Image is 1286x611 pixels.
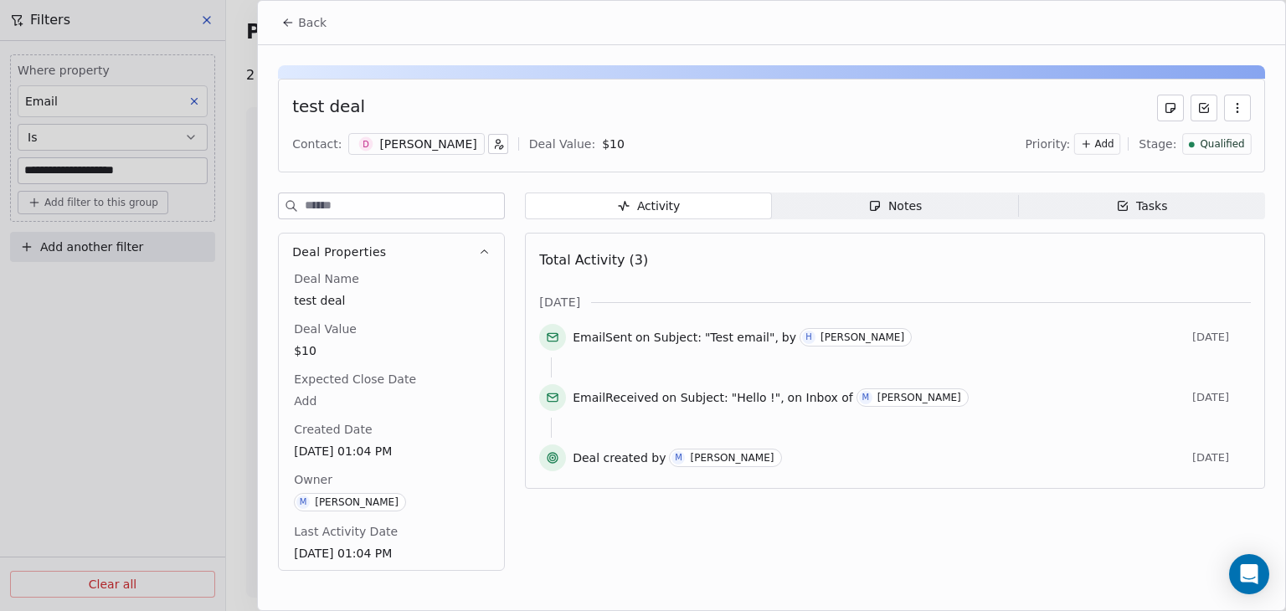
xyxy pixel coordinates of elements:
span: [DATE] 01:04 PM [294,443,489,460]
span: D [359,137,373,151]
div: Tasks [1116,198,1168,215]
button: Deal Properties [279,234,504,270]
div: H [805,331,812,344]
span: " Hello ! ", [732,389,784,406]
span: [DATE] 01:04 PM [294,545,489,562]
div: Open Intercom Messenger [1229,554,1269,594]
span: test deal [294,292,489,309]
span: Last Activity Date [291,523,401,540]
span: by [782,329,796,346]
span: Qualified [1201,137,1245,151]
span: Email Sent [573,329,632,346]
span: Deal Name [291,270,363,287]
div: [PERSON_NAME] [820,331,904,343]
div: M [862,391,869,404]
span: on Subject: [635,329,702,346]
div: Notes [868,198,922,215]
span: Expected Close Date [291,371,419,388]
div: [PERSON_NAME] [877,392,961,403]
span: Email Received [573,389,659,406]
div: test deal [292,95,365,121]
span: Owner [291,471,336,488]
div: Contact: [292,136,342,152]
span: $10 [294,342,489,359]
div: Deal Value: [529,136,595,152]
div: [PERSON_NAME] [315,496,399,508]
span: [DATE] [1192,331,1251,344]
span: Add [1095,137,1114,151]
span: Back [298,14,327,31]
span: [DATE] [1192,451,1251,465]
span: $ 10 [602,137,625,151]
span: Created Date [291,421,375,438]
div: [PERSON_NAME] [690,452,774,464]
span: Deal created by [573,449,666,466]
span: [DATE] [539,294,580,311]
div: Deal Properties [279,270,504,570]
span: Priority: [1026,136,1071,152]
div: M [300,495,307,509]
span: Total Activity (3) [539,252,648,268]
span: " Test email ", [705,329,779,346]
span: on Inbox of [788,389,853,406]
div: M [675,451,682,465]
span: [DATE] [1192,391,1251,404]
span: Add [294,393,489,409]
div: [PERSON_NAME] [379,136,476,152]
span: Deal Properties [292,244,386,260]
span: Deal Value [291,321,360,337]
button: Back [271,8,337,38]
span: on Subject: [662,389,728,406]
span: Stage: [1139,136,1176,152]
